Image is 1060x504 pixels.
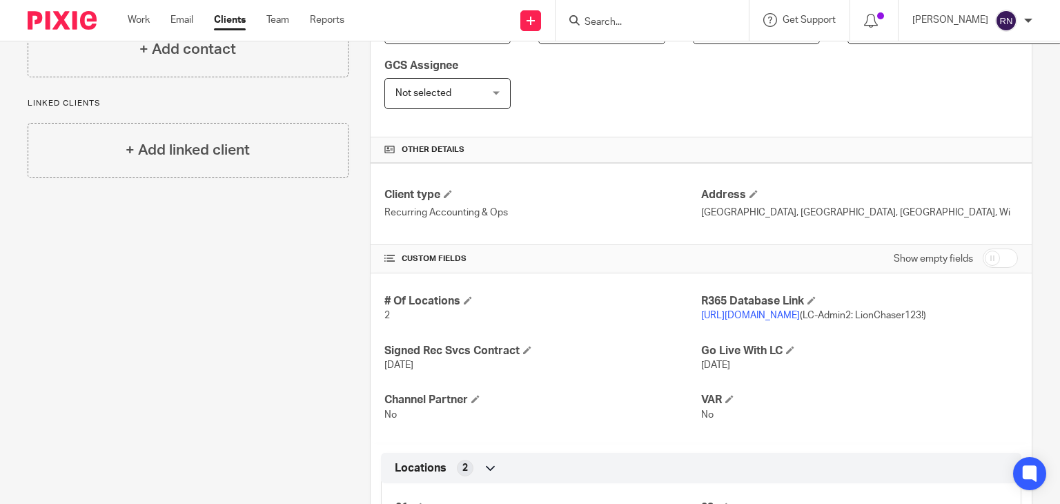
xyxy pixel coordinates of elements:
span: Not selected [395,88,451,98]
img: Pixie [28,11,97,30]
a: Email [170,13,193,27]
h4: + Add contact [139,39,236,60]
h4: + Add linked client [126,139,250,161]
span: [DATE] [384,360,413,370]
h4: VAR [701,393,1018,407]
h4: Address [701,188,1018,202]
h4: Signed Rec Svcs Contract [384,344,701,358]
span: GCS Assignee [384,60,458,71]
label: Show empty fields [894,252,973,266]
p: [PERSON_NAME] [912,13,988,27]
span: [DATE] [701,360,730,370]
h4: CUSTOM FIELDS [384,253,701,264]
input: Search [583,17,707,29]
span: (LC-Admin2: LionChaser123!) [701,311,926,320]
span: 2 [462,461,468,475]
h4: # Of Locations [384,294,701,309]
span: Locations [395,461,446,476]
span: 2 [384,311,390,320]
span: Get Support [783,15,836,25]
a: Work [128,13,150,27]
h4: Go Live With LC [701,344,1018,358]
h4: Channel Partner [384,393,701,407]
a: [URL][DOMAIN_NAME] [701,311,800,320]
h4: R365 Database Link [701,294,1018,309]
span: No [701,410,714,420]
p: [GEOGRAPHIC_DATA], [GEOGRAPHIC_DATA], [GEOGRAPHIC_DATA], Wi [701,206,1018,220]
a: Team [266,13,289,27]
a: Reports [310,13,344,27]
h4: Client type [384,188,701,202]
p: Linked clients [28,98,349,109]
a: Clients [214,13,246,27]
span: Other details [402,144,464,155]
img: svg%3E [995,10,1017,32]
span: No [384,410,397,420]
p: Recurring Accounting & Ops [384,206,701,220]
